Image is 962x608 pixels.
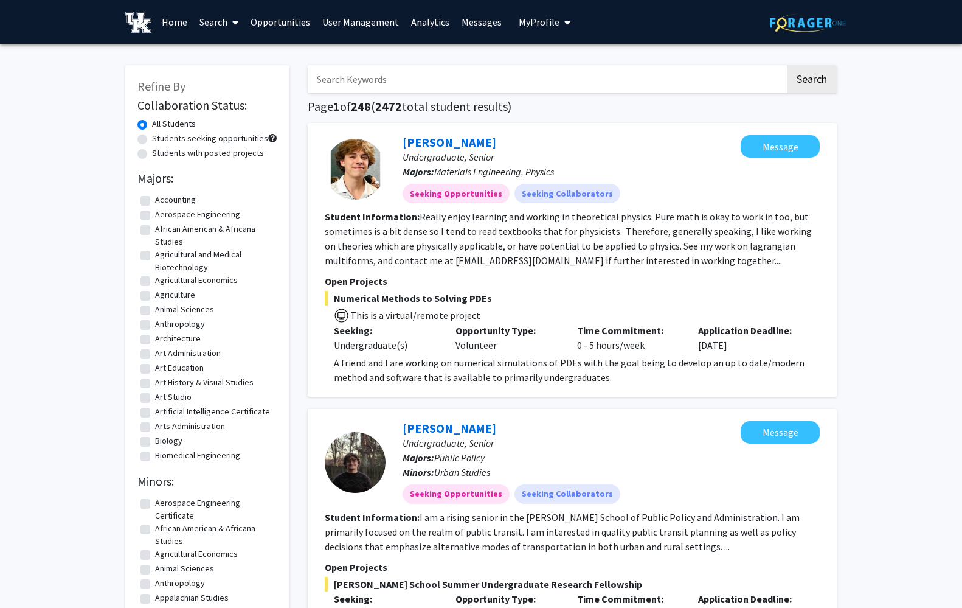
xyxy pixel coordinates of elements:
[152,117,196,130] label: All Students
[403,135,496,150] a: [PERSON_NAME]
[577,323,680,338] p: Time Commitment:
[308,99,837,114] h1: Page of ( total student results)
[155,223,274,248] label: African American & Africana Studies
[434,466,490,478] span: Urban Studies
[9,553,52,599] iframe: Chat
[155,420,225,433] label: Arts Administration
[455,592,559,606] p: Opportunity Type:
[155,577,205,590] label: Anthropology
[334,323,437,338] p: Seeking:
[155,391,192,404] label: Art Studio
[577,592,680,606] p: Time Commitment:
[193,1,244,43] a: Search
[155,362,204,374] label: Art Education
[403,184,510,203] mat-chip: Seeking Opportunities
[325,561,387,573] span: Open Projects
[349,309,480,321] span: This is a virtual/remote project
[403,484,510,504] mat-chip: Seeking Opportunities
[325,211,420,223] b: Student Information:
[698,592,801,606] p: Application Deadline:
[155,376,254,389] label: Art History & Visual Studies
[325,291,820,306] span: Numerical Methods to Solving PDEs
[403,466,434,478] b: Minors:
[137,171,277,186] h2: Majors:
[689,323,811,352] div: [DATE]
[403,452,434,464] b: Majors:
[155,464,243,477] label: Biosystems Engineering
[155,592,229,604] label: Appalachian Studies
[334,338,437,352] div: Undergraduate(s)
[405,1,455,43] a: Analytics
[155,274,238,287] label: Agricultural Economics
[568,323,690,352] div: 0 - 5 hours/week
[155,303,214,316] label: Animal Sciences
[434,166,554,178] span: Materials Engineering, Physics
[519,16,559,28] span: My Profile
[455,1,508,43] a: Messages
[244,1,316,43] a: Opportunities
[137,79,185,94] span: Refine By
[156,1,193,43] a: Home
[137,98,277,113] h2: Collaboration Status:
[334,592,437,606] p: Seeking:
[155,449,240,462] label: Biomedical Engineering
[155,248,274,274] label: Agricultural and Medical Biotechnology
[770,13,846,32] img: ForagerOne Logo
[446,323,568,352] div: Volunteer
[155,562,214,575] label: Animal Sciences
[333,99,340,114] span: 1
[155,497,274,522] label: Aerospace Engineering Certificate
[375,99,402,114] span: 2472
[325,275,387,287] span: Open Projects
[514,184,620,203] mat-chip: Seeking Collaborators
[403,151,494,163] span: Undergraduate, Senior
[741,135,820,158] button: Message Gabriel Suarez
[152,132,268,145] label: Students seeking opportunities
[155,347,221,360] label: Art Administration
[155,318,205,330] label: Anthropology
[787,65,837,93] button: Search
[325,577,820,592] span: [PERSON_NAME] School Summer Undergraduate Research Fellowship
[455,323,559,338] p: Opportunity Type:
[316,1,405,43] a: User Management
[741,421,820,444] button: Message Ethan Speer
[155,288,195,301] label: Agriculture
[155,522,274,548] label: African American & Africana Studies
[434,452,485,464] span: Public Policy
[403,166,434,178] b: Majors:
[125,12,151,33] img: University of Kentucky Logo
[155,194,196,206] label: Accounting
[514,484,620,504] mat-chip: Seeking Collaborators
[325,211,812,267] fg-read-more: Really enjoy learning and working in theoretical physics. Pure math is okay to work in too, but s...
[403,437,494,449] span: Undergraduate, Senior
[403,421,496,436] a: [PERSON_NAME]
[325,511,800,553] fg-read-more: I am a rising senior in the [PERSON_NAME] School of Public Policy and Administration. I am primar...
[155,405,270,418] label: Artificial Intelligence Certificate
[155,332,201,345] label: Architecture
[155,548,238,561] label: Agricultural Economics
[155,208,240,221] label: Aerospace Engineering
[152,147,264,159] label: Students with posted projects
[698,323,801,338] p: Application Deadline:
[137,474,277,489] h2: Minors:
[155,435,182,447] label: Biology
[325,511,420,523] b: Student Information:
[308,65,785,93] input: Search Keywords
[334,355,820,385] p: A friend and I are working on numerical simulations of PDEs with the goal being to develop an up ...
[351,99,371,114] span: 248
